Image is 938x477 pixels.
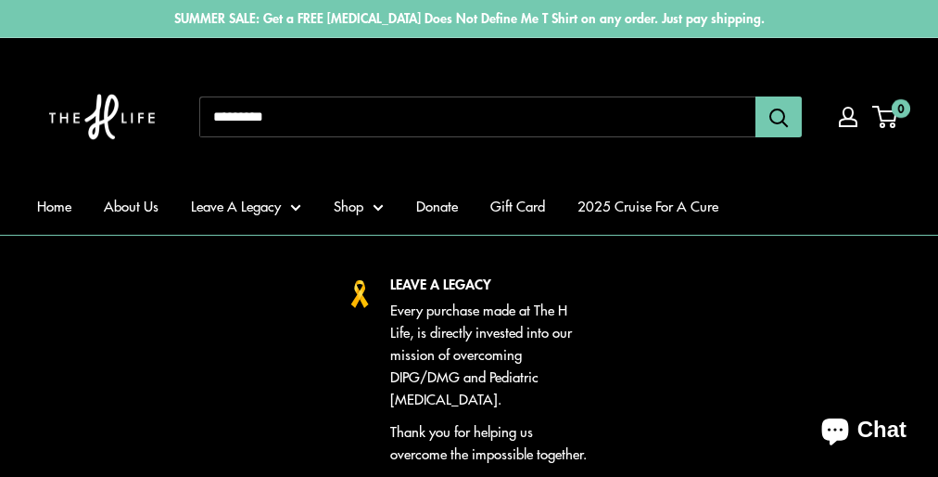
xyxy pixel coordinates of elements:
[755,97,802,137] button: Search
[390,420,592,465] p: Thank you for helping us overcome the impossible together.
[191,193,301,219] a: Leave A Legacy
[490,193,545,219] a: Gift Card
[37,193,71,219] a: Home
[805,402,923,462] inbox-online-store-chat: Shopify online store chat
[839,107,857,127] a: My account
[37,57,167,177] img: The H Life
[104,193,158,219] a: About Us
[874,106,897,128] a: 0
[416,193,458,219] a: Donate
[199,97,755,137] input: Search...
[577,193,718,219] a: 2025 Cruise For A Cure
[334,193,384,219] a: Shop
[390,299,592,410] p: Every purchase made at The H Life, is directly invested into our mission of overcoming DIPG/DMG a...
[892,99,910,118] span: 0
[390,273,592,295] p: LEAVE A LEGACY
